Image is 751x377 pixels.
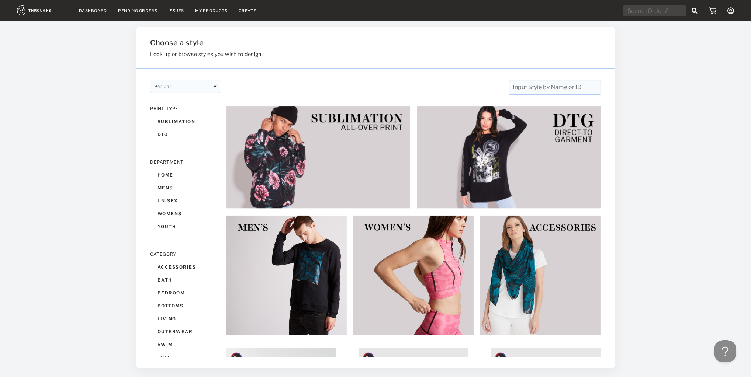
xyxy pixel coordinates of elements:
div: bottoms [150,299,220,312]
img: style_designer_badgeMockup.svg [362,352,375,364]
div: DEPARTMENT [150,159,220,165]
iframe: Toggle Customer Support [714,340,736,362]
div: mens [150,181,220,194]
img: 0ffe952d-58dc-476c-8a0e-7eab160e7a7d.jpg [226,215,347,336]
a: Dashboard [79,8,107,13]
img: 2e253fe2-a06e-4c8d-8f72-5695abdd75b9.jpg [416,106,601,209]
div: unisex [150,194,220,207]
div: bath [150,273,220,286]
div: swim [150,338,220,351]
img: 1a4a84dd-fa74-4cbf-a7e7-fd3c0281d19c.jpg [480,215,601,336]
img: icon_cart.dab5cea1.svg [709,7,716,14]
a: My Products [195,8,228,13]
div: accessories [150,261,220,273]
div: sublimation [150,115,220,128]
a: Pending Orders [118,8,157,13]
div: living [150,312,220,325]
div: PRINT TYPE [150,106,220,111]
img: b885dc43-4427-4fb9-87dd-0f776fe79185.jpg [353,215,474,336]
a: Issues [168,8,184,13]
div: youth [150,220,220,233]
img: 6ec95eaf-68e2-44b2-82ac-2cbc46e75c33.jpg [226,106,411,209]
input: Search Order # [623,5,686,16]
img: style_designer_badgeMockup.svg [230,352,243,364]
h3: Look up or browse styles you wish to design. [150,51,525,57]
div: home [150,168,220,181]
input: Input Style by Name or ID [509,80,601,95]
div: outerwear [150,325,220,338]
div: tops [150,351,220,364]
div: womens [150,207,220,220]
div: dtg [150,128,220,141]
div: CATEGORY [150,251,220,257]
img: logo.1c10ca64.svg [17,5,68,15]
div: popular [150,80,220,93]
div: bedroom [150,286,220,299]
a: Create [239,8,256,13]
h1: Choose a style [150,38,525,47]
img: style_designer_badgeMockup.svg [494,352,507,364]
